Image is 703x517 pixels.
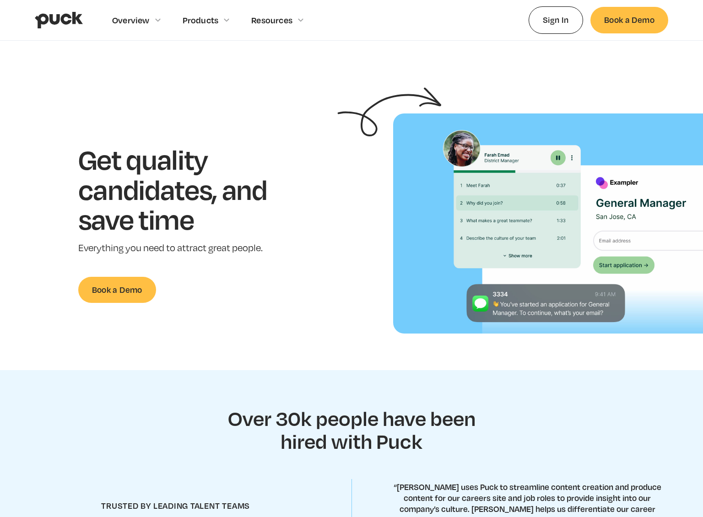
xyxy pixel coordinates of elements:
a: Book a Demo [590,7,668,33]
a: Sign In [529,6,583,33]
h2: Over 30k people have been hired with Puck [216,407,487,452]
div: Overview [112,15,150,25]
p: Everything you need to attract great people. [78,242,296,255]
div: Products [183,15,219,25]
h4: trusted by leading talent teams [101,501,250,511]
a: Book a Demo [78,277,156,303]
div: Resources [251,15,292,25]
h1: Get quality candidates, and save time [78,144,296,234]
